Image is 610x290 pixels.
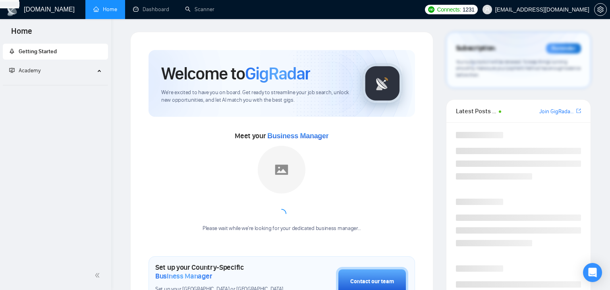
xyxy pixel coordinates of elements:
[485,7,490,12] span: user
[539,107,575,116] a: Join GigRadar Slack Community
[267,132,328,140] span: Business Manager
[161,63,310,84] h1: Welcome to
[133,6,169,13] a: dashboardDashboard
[9,68,15,73] span: fund-projection-screen
[245,63,310,84] span: GigRadar
[155,263,296,280] h1: Set up your Country-Specific
[546,43,581,54] div: Reminder
[9,67,41,74] span: Academy
[258,146,305,193] img: placeholder.png
[437,5,461,14] span: Connects:
[463,5,475,14] span: 1231
[456,106,496,116] span: Latest Posts from the GigRadar Community
[3,44,108,60] li: Getting Started
[155,272,212,280] span: Business Manager
[185,6,214,13] a: searchScanner
[198,225,366,232] div: Please wait while we're looking for your dedicated business manager...
[9,48,15,54] span: rocket
[594,6,607,13] a: setting
[235,131,328,140] span: Meet your
[95,271,102,279] span: double-left
[275,207,288,220] span: loading
[363,64,402,103] img: gigradar-logo.png
[19,67,41,74] span: Academy
[576,108,581,114] span: export
[583,263,602,282] div: Open Intercom Messenger
[456,59,581,78] span: Your subscription will be renewed. To keep things running smoothly, make sure your payment method...
[428,6,434,13] img: upwork-logo.png
[576,107,581,115] a: export
[5,25,39,42] span: Home
[6,4,19,16] img: logo
[350,277,394,286] div: Contact our team
[3,82,108,87] li: Academy Homepage
[161,89,350,104] span: We're excited to have you on board. Get ready to streamline your job search, unlock new opportuni...
[93,6,117,13] a: homeHome
[594,3,607,16] button: setting
[19,48,57,55] span: Getting Started
[456,42,495,55] span: Subscription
